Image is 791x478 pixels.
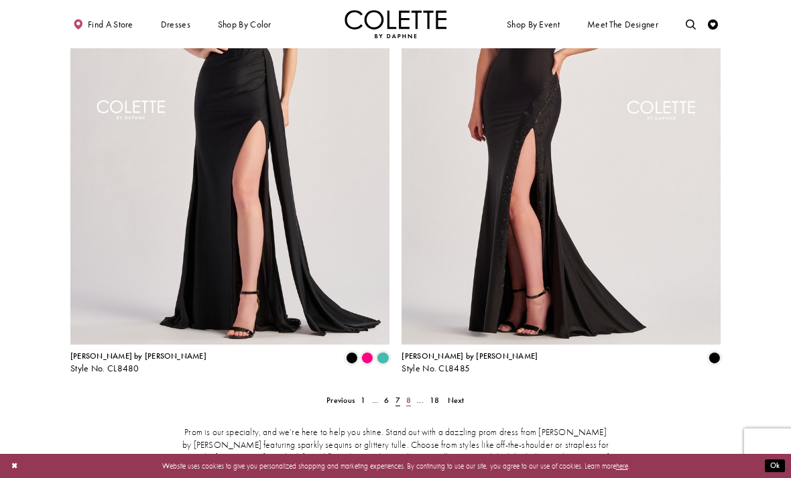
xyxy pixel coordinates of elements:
a: Find a store [70,10,135,38]
i: Hot Pink [361,352,373,364]
span: Dresses [158,10,193,38]
a: 18 [427,393,443,408]
span: ... [417,395,424,406]
span: Style No. CL8480 [70,363,139,374]
i: Black [709,352,721,364]
span: Style No. CL8485 [402,363,470,374]
a: ... [369,393,381,408]
p: Website uses cookies to give you personalized shopping and marketing experiences. By continuing t... [73,459,718,473]
span: Next [448,395,465,406]
i: Turquoise [377,352,389,364]
span: Current page [392,393,403,408]
span: Dresses [161,19,190,29]
span: Shop by color [215,10,273,38]
div: Colette by Daphne Style No. CL8485 [402,352,538,373]
div: Colette by Daphne Style No. CL8480 [70,352,206,373]
a: Next Page [444,393,467,408]
img: Colette by Daphne [345,10,446,38]
a: Toggle search [683,10,698,38]
span: Shop By Event [507,19,560,29]
a: 1 [358,393,369,408]
span: 6 [384,395,389,406]
a: Check Wishlist [705,10,721,38]
a: 8 [403,393,414,408]
span: Shop by color [218,19,271,29]
span: 8 [406,395,411,406]
a: Prev Page [324,393,358,408]
a: Meet the designer [585,10,661,38]
a: ... [414,393,427,408]
a: 6 [381,393,392,408]
span: Previous [326,395,355,406]
a: here [616,461,628,471]
span: ... [372,395,379,406]
button: Close Dialog [6,457,23,475]
span: [PERSON_NAME] by [PERSON_NAME] [70,351,206,361]
span: Meet the designer [587,19,658,29]
span: Find a store [88,19,133,29]
span: 7 [395,395,400,406]
span: 18 [430,395,439,406]
span: [PERSON_NAME] by [PERSON_NAME] [402,351,538,361]
span: Shop By Event [504,10,562,38]
a: Visit Home Page [345,10,446,38]
i: Black [345,352,357,364]
span: 1 [361,395,365,406]
button: Submit Dialog [765,460,785,473]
